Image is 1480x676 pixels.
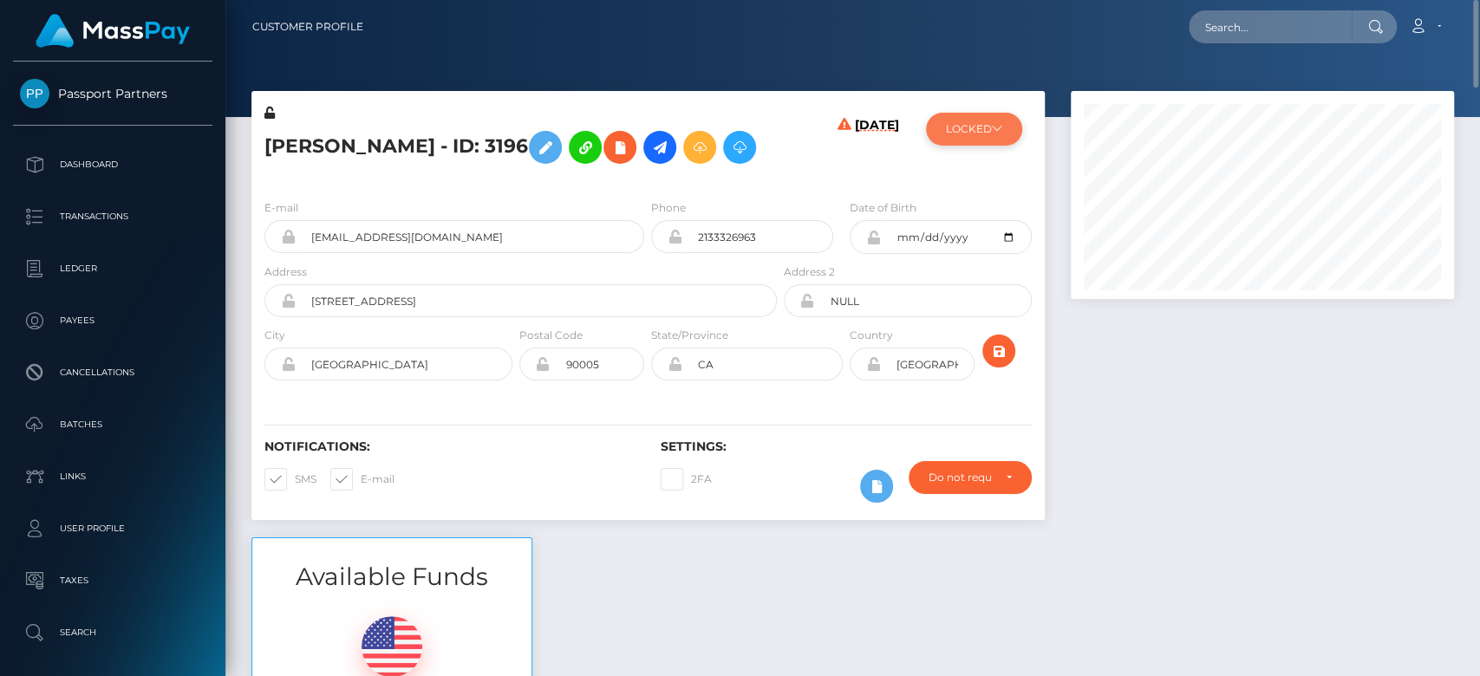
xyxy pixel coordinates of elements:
h6: Settings: [661,439,1031,454]
p: User Profile [20,516,205,542]
a: User Profile [13,507,212,550]
a: Cancellations [13,351,212,394]
label: SMS [264,468,316,491]
a: Taxes [13,559,212,602]
p: Payees [20,308,205,334]
a: Dashboard [13,143,212,186]
label: City [264,328,285,343]
p: Cancellations [20,360,205,386]
p: Ledger [20,256,205,282]
h6: [DATE] [855,118,899,179]
label: 2FA [661,468,712,491]
label: Address [264,264,307,280]
a: Payees [13,299,212,342]
span: Passport Partners [13,86,212,101]
label: Phone [651,200,686,216]
label: State/Province [651,328,728,343]
a: Transactions [13,195,212,238]
a: Links [13,455,212,498]
label: Country [850,328,893,343]
img: MassPay Logo [36,14,190,48]
h3: Available Funds [252,560,531,594]
label: E-mail [264,200,298,216]
img: Passport Partners [20,79,49,108]
a: Initiate Payout [643,131,676,164]
h5: [PERSON_NAME] - ID: 3196 [264,122,767,172]
p: Batches [20,412,205,438]
a: Ledger [13,247,212,290]
label: Address 2 [784,264,835,280]
label: Postal Code [519,328,583,343]
h6: Notifications: [264,439,635,454]
label: E-mail [330,468,394,491]
input: Search... [1189,10,1352,43]
button: LOCKED [926,113,1022,146]
p: Transactions [20,204,205,230]
button: Do not require [909,461,1031,494]
a: Customer Profile [252,9,363,45]
a: Batches [13,403,212,446]
p: Taxes [20,568,205,594]
a: Search [13,611,212,654]
p: Dashboard [20,152,205,178]
label: Date of Birth [850,200,916,216]
div: Do not require [929,471,991,484]
p: Links [20,464,205,490]
p: Search [20,620,205,646]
